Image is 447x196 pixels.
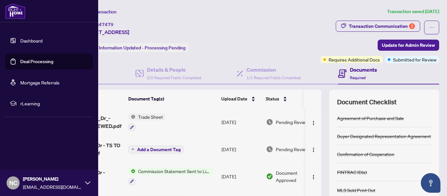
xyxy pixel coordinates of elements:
span: [STREET_ADDRESS] [81,28,129,36]
span: Commission Statement Sent to Listing Brokerage [135,168,213,175]
span: Required [350,75,366,80]
td: [DATE] [219,108,263,136]
h4: Commission [246,66,301,74]
img: logo [5,3,26,19]
span: Pending Review [276,146,309,153]
img: Logo [311,120,316,126]
img: Document Status [266,118,273,126]
img: Logo [311,174,316,180]
span: Information Updated - Processing Pending [99,45,186,51]
th: Document Tag(s) [126,90,219,108]
article: Transaction saved [DATE] [387,8,439,15]
button: Logo [308,144,319,154]
span: Submitted for Review [393,56,437,63]
td: [DATE] [219,162,263,190]
span: rLearning [20,100,88,107]
div: Transaction Communication [349,21,415,31]
div: 2 [409,23,415,29]
img: Logo [311,147,316,152]
h4: Details & People [147,66,201,74]
h4: Documents [350,66,377,74]
td: [DATE] [219,136,263,162]
span: NC [9,178,17,187]
img: Status Icon [128,113,135,120]
a: Deal Processing [20,59,53,64]
span: 2/2 Required Fields Completed [147,75,201,80]
span: ellipsis [429,25,434,30]
th: Status [263,90,319,108]
span: Document Checklist [337,98,397,107]
span: Upload Date [221,95,247,102]
a: Mortgage Referrals [20,80,60,85]
button: Logo [308,117,319,127]
span: 1/1 Required Fields Completed [246,75,301,80]
button: Update for Admin Review [378,40,439,51]
div: Status: [81,43,188,52]
span: Update for Admin Review [382,40,435,50]
img: Document Status [266,173,273,180]
button: Add a Document Tag [128,145,184,153]
button: Status IconTrade Sheet [128,113,166,131]
span: Document Approved [276,169,316,184]
span: 47479 [99,22,114,27]
th: Upload Date [219,90,263,108]
button: Transaction Communication2 [336,21,420,32]
span: Trade Sheet [135,113,166,120]
img: Document Status [266,146,273,153]
button: Logo [308,171,319,182]
button: Status IconCommission Statement Sent to Listing Brokerage [128,168,213,185]
span: Requires Additional Docs [329,56,380,63]
span: plus [131,148,134,151]
span: View Transaction [81,9,116,15]
button: Add a Document Tag [128,146,184,153]
div: FINTRAC ID(s) [337,169,367,176]
div: Agreement of Purchase and Sale [337,115,404,122]
a: Dashboard [20,38,43,44]
span: Pending Review [276,118,309,126]
img: Status Icon [128,168,135,175]
div: MLS Sold Print Out [337,187,375,194]
span: [EMAIL_ADDRESS][DOMAIN_NAME] [23,183,82,190]
span: Status [266,95,279,102]
div: Confirmation of Cooperation [337,151,394,158]
div: Buyer Designated Representation Agreement [337,133,431,140]
button: Open asap [421,173,440,193]
span: [PERSON_NAME] [23,175,82,183]
span: Add a Document Tag [137,147,181,152]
